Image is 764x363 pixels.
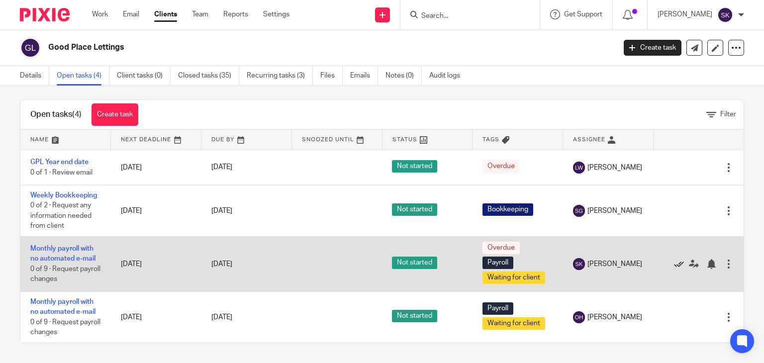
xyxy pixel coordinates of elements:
[482,203,533,216] span: Bookkeeping
[117,66,171,86] a: Client tasks (0)
[674,259,689,269] a: Mark as done
[573,258,585,270] img: svg%3E
[211,261,232,268] span: [DATE]
[392,310,437,322] span: Not started
[30,192,97,199] a: Weekly Bookkeeping
[392,203,437,216] span: Not started
[429,66,468,86] a: Audit logs
[247,66,313,86] a: Recurring tasks (3)
[587,206,642,216] span: [PERSON_NAME]
[72,110,82,118] span: (4)
[385,66,422,86] a: Notes (0)
[211,164,232,171] span: [DATE]
[20,37,41,58] img: svg%3E
[302,137,354,142] span: Snoozed Until
[211,207,232,214] span: [DATE]
[111,185,201,236] td: [DATE]
[573,311,585,323] img: svg%3E
[178,66,239,86] a: Closed tasks (35)
[587,259,642,269] span: [PERSON_NAME]
[211,314,232,321] span: [DATE]
[30,245,95,262] a: Monthly payroll with no automated e-mail
[573,162,585,174] img: svg%3E
[92,9,108,19] a: Work
[350,66,378,86] a: Emails
[30,159,89,166] a: GPL Year end date
[57,66,109,86] a: Open tasks (4)
[482,317,545,330] span: Waiting for client
[48,42,497,53] h2: Good Place Lettings
[482,242,520,254] span: Overdue
[392,160,437,173] span: Not started
[573,205,585,217] img: svg%3E
[111,291,201,342] td: [DATE]
[587,312,642,322] span: [PERSON_NAME]
[482,302,513,315] span: Payroll
[111,150,201,185] td: [DATE]
[123,9,139,19] a: Email
[30,109,82,120] h1: Open tasks
[20,8,70,21] img: Pixie
[154,9,177,19] a: Clients
[30,298,95,315] a: Monthly payroll with no automated e-mail
[720,111,736,118] span: Filter
[192,9,208,19] a: Team
[482,257,513,269] span: Payroll
[717,7,733,23] img: svg%3E
[420,12,510,21] input: Search
[624,40,681,56] a: Create task
[30,202,92,230] span: 0 of 2 · Request any information needed from client
[587,163,642,173] span: [PERSON_NAME]
[482,160,520,173] span: Overdue
[392,137,417,142] span: Status
[658,9,712,19] p: [PERSON_NAME]
[263,9,289,19] a: Settings
[392,257,437,269] span: Not started
[92,103,138,126] a: Create task
[564,11,602,18] span: Get Support
[320,66,343,86] a: Files
[482,137,499,142] span: Tags
[30,169,93,176] span: 0 of 1 · Review email
[20,66,49,86] a: Details
[482,272,545,284] span: Waiting for client
[30,266,100,283] span: 0 of 9 · Request payroll changes
[30,319,100,336] span: 0 of 9 · Request payroll changes
[111,236,201,291] td: [DATE]
[223,9,248,19] a: Reports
